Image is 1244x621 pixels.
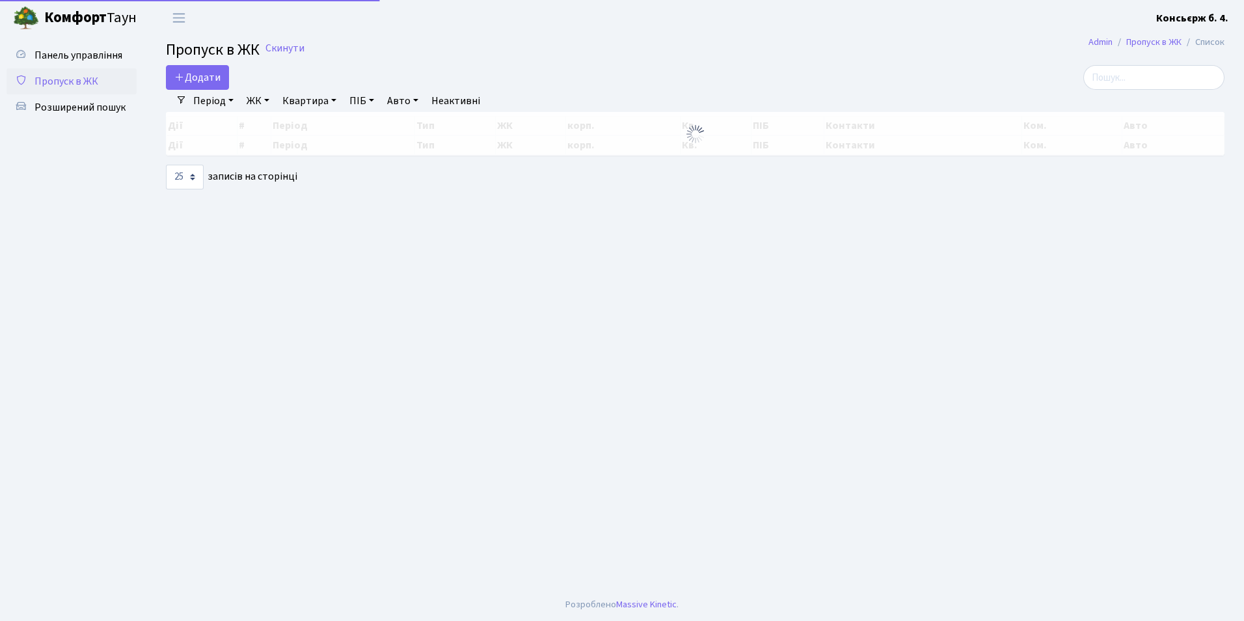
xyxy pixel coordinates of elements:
[34,48,122,62] span: Панель управління
[166,38,260,61] span: Пропуск в ЖК
[426,90,485,112] a: Неактивні
[241,90,275,112] a: ЖК
[1126,35,1182,49] a: Пропуск в ЖК
[34,100,126,115] span: Розширений пошук
[565,598,679,612] div: Розроблено .
[616,598,677,611] a: Massive Kinetic
[685,124,706,145] img: Обробка...
[44,7,137,29] span: Таун
[7,42,137,68] a: Панель управління
[163,7,195,29] button: Переключити навігацію
[174,70,221,85] span: Додати
[1083,65,1224,90] input: Пошук...
[166,65,229,90] a: Додати
[265,42,304,55] a: Скинути
[166,165,204,189] select: записів на сторінці
[1069,29,1244,56] nav: breadcrumb
[44,7,107,28] b: Комфорт
[34,74,98,89] span: Пропуск в ЖК
[188,90,239,112] a: Період
[1156,10,1228,26] a: Консьєрж б. 4.
[1182,35,1224,49] li: Список
[277,90,342,112] a: Квартира
[7,68,137,94] a: Пропуск в ЖК
[1088,35,1113,49] a: Admin
[382,90,424,112] a: Авто
[344,90,379,112] a: ПІБ
[1156,11,1228,25] b: Консьєрж б. 4.
[13,5,39,31] img: logo.png
[7,94,137,120] a: Розширений пошук
[166,165,297,189] label: записів на сторінці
